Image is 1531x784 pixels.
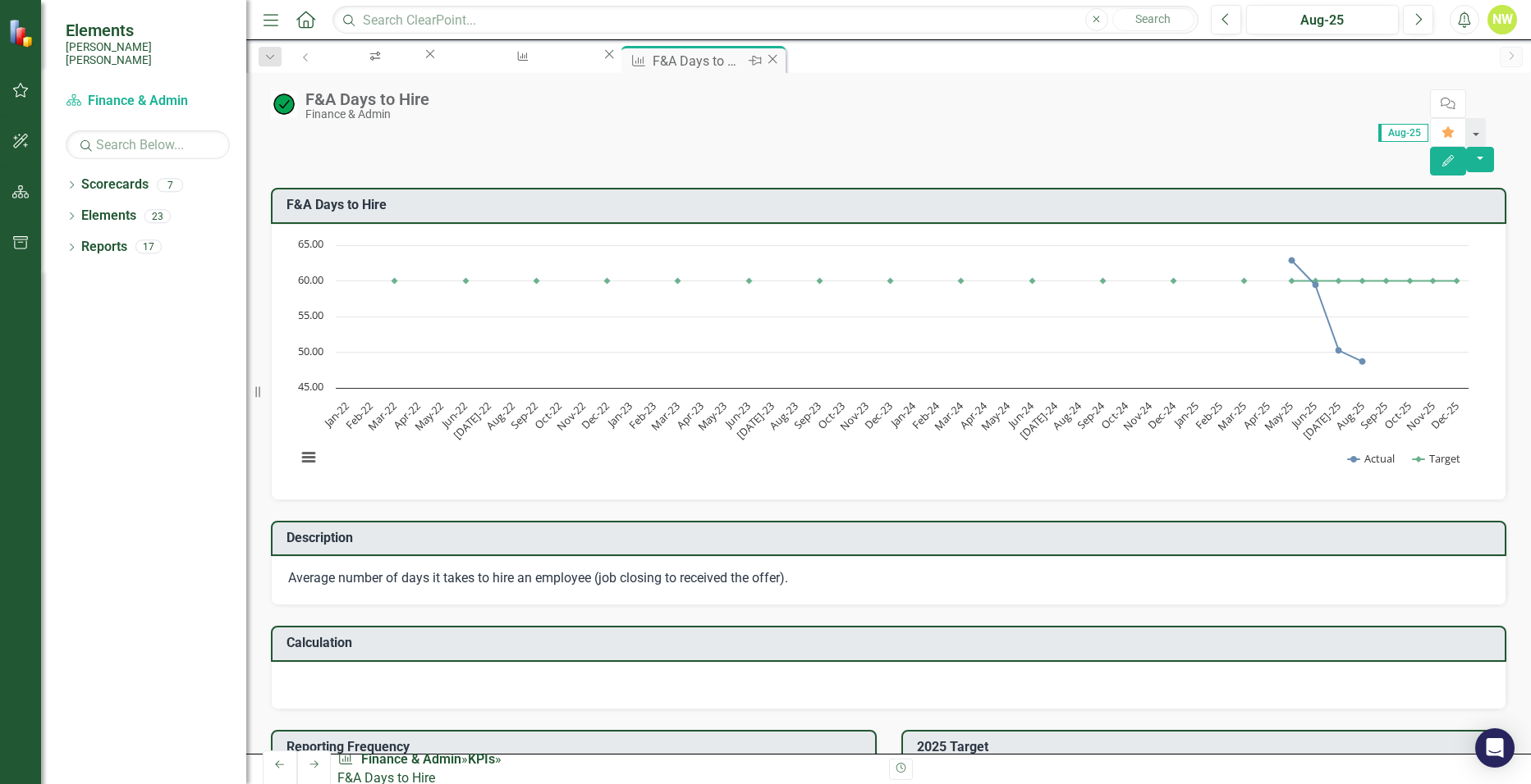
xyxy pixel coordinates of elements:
text: Dec-25 [1428,399,1461,432]
h3: 2025 Target [917,740,1497,754]
text: Mar-23 [648,399,682,433]
path: Jun-25, 59.45. Actual. [1313,281,1319,288]
span: Search [1135,12,1171,25]
text: Aug-25 [1333,399,1368,433]
text: Mar-25 [1214,399,1249,433]
h3: Reporting Frequency [286,740,867,754]
text: [DATE]-25 [1300,399,1343,442]
path: Sep-24, 60. Target. [1100,277,1107,284]
button: Search [1112,8,1194,31]
path: Dec-25, 60. Target. [1454,277,1460,284]
text: Feb-23 [626,399,659,432]
button: Show Target [1413,451,1461,466]
div: F&A Employee Turnover Rate​ [453,62,586,82]
text: Apr-25 [1240,399,1272,431]
path: Mar-24, 60. Target. [958,277,965,284]
text: Oct-25 [1381,399,1414,431]
img: On Target [271,91,297,117]
h3: Description [286,531,1497,545]
div: My Workspace [337,62,407,82]
text: Aug-24 [1050,398,1084,432]
text: Oct-23 [814,399,847,431]
path: Nov-25, 60. Target. [1430,277,1437,284]
a: F&A Employee Turnover Rate​ [438,46,601,66]
small: [PERSON_NAME] [PERSON_NAME] [66,40,230,67]
div: 23 [144,209,171,223]
text: Jun-22 [437,399,470,431]
a: KPIs [468,751,495,767]
text: Feb-25 [1192,399,1226,432]
path: Sep-25, 60. Target. [1383,277,1390,284]
div: 17 [135,240,162,254]
text: [DATE]-22 [450,399,493,442]
a: My Workspace [323,46,422,66]
text: Feb-22 [342,399,376,432]
path: Sep-22, 60. Target. [534,277,540,284]
text: Sep-24 [1074,398,1108,432]
path: Dec-24, 60. Target. [1171,277,1177,284]
path: May-25, 60. Target. [1289,277,1295,284]
path: Mar-22, 60. Target. [392,277,398,284]
path: May-25, 62.88. Actual. [1289,257,1295,263]
div: F&A Days to Hire [653,51,744,71]
text: Aug-23 [767,399,801,433]
img: ClearPoint Strategy [8,19,37,48]
svg: Interactive chart [288,237,1477,483]
text: Jan-23 [603,399,635,431]
text: Sep-23 [791,399,824,432]
path: Aug-25, 48.7. Actual. [1359,358,1366,364]
div: F&A Days to Hire [305,90,429,108]
text: Nov-24 [1120,398,1155,433]
button: Aug-25 [1246,5,1400,34]
text: Jun-24 [1003,398,1037,431]
text: Nov-22 [553,399,588,433]
h3: Calculation [286,636,1497,650]
path: Jul-25, 50.25. Actual. [1336,347,1342,353]
path: Jun-23, 60. Target. [746,277,753,284]
text: Oct-24 [1098,398,1131,431]
a: Finance & Admin [66,92,230,111]
path: Oct-25, 60. Target. [1407,277,1414,284]
text: May-25 [1261,399,1296,434]
text: Jan-24 [886,398,919,431]
text: Aug-22 [484,399,518,433]
path: Mar-25, 60. Target. [1241,277,1248,284]
p: Average number of days it takes to hire an employee (job closing to received the offer). [288,569,1489,588]
span: Elements [66,21,230,40]
text: Mar-24 [931,398,966,433]
text: Feb-24 [909,398,943,432]
text: Dec-24 [1144,398,1179,432]
text: Apr-24 [956,398,990,431]
text: Oct-22 [531,399,564,431]
text: Jun-23 [720,399,753,431]
div: 7 [157,178,183,192]
path: Jun-24, 60. Target. [1029,277,1036,284]
input: Search ClearPoint... [332,6,1198,34]
span: Aug-25 [1378,124,1428,142]
button: NW [1487,5,1517,34]
text: Jun-25 [1286,399,1319,431]
text: Mar-22 [364,399,399,433]
a: Scorecards [81,175,149,194]
input: Search Below... [66,130,230,159]
g: Target, line 2 of 2 with 48 data points. [347,277,1460,284]
div: Finance & Admin [305,108,429,121]
path: Jun-22, 60. Target. [463,277,470,284]
text: Apr-22 [390,399,423,431]
path: Aug-25, 60. Target. [1359,277,1366,284]
path: Mar-23, 60. Target. [675,277,681,284]
path: Jul-25, 60. Target. [1336,277,1342,284]
text: Nov-23 [837,399,871,433]
text: 50.00 [298,344,323,358]
path: Dec-23, 60. Target. [887,277,894,284]
text: 65.00 [298,236,323,251]
button: View chart menu, Chart [297,446,320,469]
text: Jan-22 [319,399,352,431]
a: Reports [81,238,127,257]
text: 55.00 [298,308,323,322]
path: Dec-22, 60. Target. [604,277,611,284]
text: May-23 [694,399,730,434]
a: Elements [81,207,136,226]
path: Sep-23, 60. Target. [817,277,823,284]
